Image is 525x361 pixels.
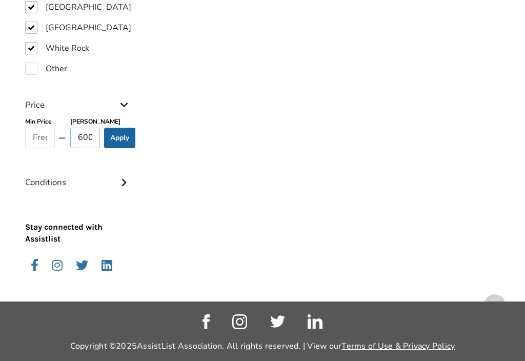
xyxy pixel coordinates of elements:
[104,128,135,148] button: Apply
[25,1,131,13] label: [GEOGRAPHIC_DATA]
[232,314,247,329] img: instagram_link
[25,22,131,34] label: [GEOGRAPHIC_DATA]
[25,156,132,193] div: Conditions
[25,42,89,54] label: White Rock
[25,79,132,115] div: Price
[70,128,100,148] input: $
[341,340,455,352] a: Terms of Use & Privacy Policy
[270,315,285,328] img: twitter_link
[70,117,120,126] b: [PERSON_NAME]
[203,314,210,329] img: facebook_link
[25,117,52,126] b: Min Price
[25,193,132,245] p: Stay connected with Assistlist
[308,314,322,329] img: linkedin_link
[25,128,55,148] input: Free
[25,63,67,75] label: Other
